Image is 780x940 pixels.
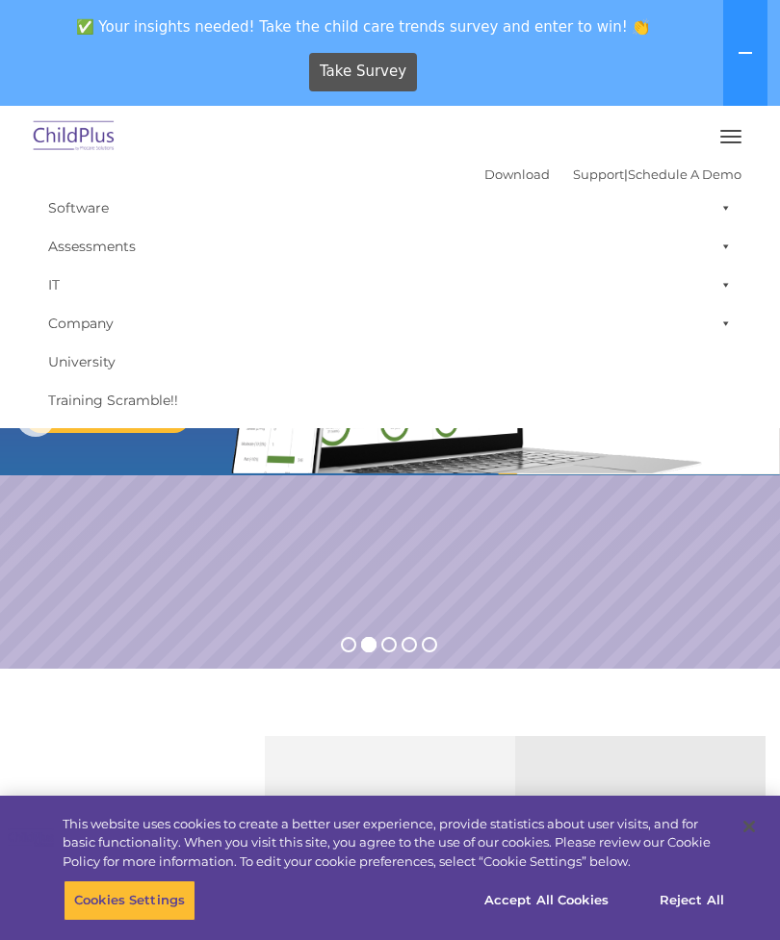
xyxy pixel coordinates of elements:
button: Reject All [632,880,752,921]
a: Download [484,166,550,182]
a: Software [39,189,741,227]
a: Take Survey [309,53,418,91]
img: ChildPlus by Procare Solutions [29,114,119,160]
a: Schedule A Demo [628,166,741,182]
button: Close [728,805,770,848]
a: University [39,343,741,381]
a: Assessments [39,227,741,266]
button: Cookies Settings [64,880,195,921]
a: Company [39,304,741,343]
font: | [484,166,741,182]
a: Training Scramble!! [39,381,741,419]
a: Support [573,166,624,182]
button: Accept All Cookies [474,880,619,921]
a: IT [39,266,741,304]
span: Take Survey [320,55,406,89]
div: This website uses cookies to create a better user experience, provide statistics about user visit... [63,815,726,872]
span: ✅ Your insights needed! Take the child care trends survey and enter to win! 👏 [8,8,719,45]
